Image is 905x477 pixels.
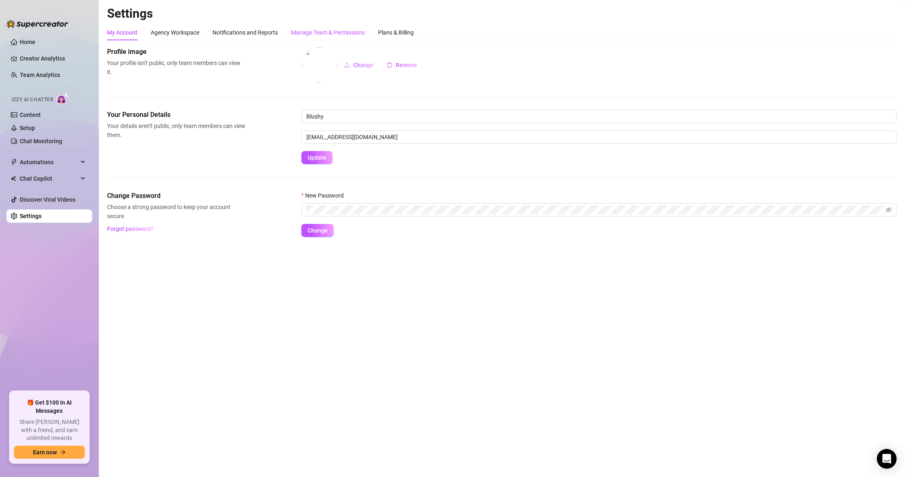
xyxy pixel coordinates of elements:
input: New Password [306,205,884,214]
button: Update [301,151,333,164]
div: Agency Workspace [151,28,199,37]
button: Remove [380,58,424,72]
button: Change [301,224,334,237]
img: logo-BBDzfeDw.svg [7,20,68,28]
a: Settings [20,213,42,219]
span: Share [PERSON_NAME] with a friend, and earn unlimited rewards [14,418,85,442]
a: Setup [20,125,35,131]
a: Team Analytics [20,72,60,78]
span: Update [308,154,327,161]
div: Plans & Billing [378,28,414,37]
img: Chat Copilot [11,176,16,181]
div: Open Intercom Messenger [877,449,897,469]
span: eye-invisible [886,207,892,213]
a: Discover Viral Videos [20,196,75,203]
div: Notifications and Reports [212,28,278,37]
a: Home [20,39,35,45]
button: Forgot password? [107,222,154,235]
span: Profile image [107,47,245,57]
span: Izzy AI Chatter [12,96,53,104]
a: Creator Analytics [20,52,86,65]
span: Change Password [107,191,245,201]
button: Change [338,58,380,72]
span: Your profile isn’t public, only team members can view it. [107,58,245,77]
span: Your Personal Details [107,110,245,120]
span: arrow-right [60,449,66,455]
h2: Settings [107,6,897,21]
span: Choose a strong password to keep your account secure. [107,202,245,221]
input: Enter new email [301,130,897,144]
span: Change [353,62,373,68]
img: AI Chatter [56,93,69,105]
div: Manage Team & Permissions [291,28,365,37]
span: thunderbolt [11,159,17,165]
a: Chat Monitoring [20,138,62,144]
span: Earn now [33,449,57,456]
a: Content [20,112,41,118]
span: delete [387,62,392,68]
button: Earn nowarrow-right [14,446,85,459]
span: Remove [396,62,417,68]
span: 🎁 Get $100 in AI Messages [14,399,85,415]
img: profilePics%2FexuO9qo4iLTrsAzj4muWTpr0oxy2.jpeg [302,47,337,83]
span: Automations [20,156,78,169]
div: My Account [107,28,138,37]
input: Enter name [301,110,897,123]
span: Forgot password? [107,226,154,232]
span: Your details aren’t public, only team members can view them. [107,121,245,140]
label: New Password [301,191,349,200]
span: Chat Copilot [20,172,78,185]
span: Change [308,227,328,234]
span: upload [344,62,350,68]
